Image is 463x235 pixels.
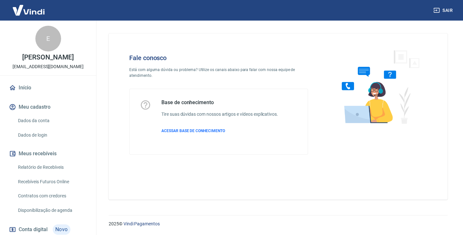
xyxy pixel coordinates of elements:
button: Meus recebíveis [8,147,88,161]
a: Disponibilização de agenda [15,204,88,217]
a: Relatório de Recebíveis [15,161,88,174]
a: Vindi Pagamentos [123,221,160,226]
button: Sair [432,5,455,16]
p: 2025 © [109,221,448,227]
a: ACESSAR BASE DE CONHECIMENTO [161,128,278,134]
img: Vindi [8,0,50,20]
h5: Base de conhecimento [161,99,278,106]
p: Está com alguma dúvida ou problema? Utilize os canais abaixo para falar com nossa equipe de atend... [129,67,308,78]
a: Contratos com credores [15,189,88,203]
h6: Tire suas dúvidas com nossos artigos e vídeos explicativos. [161,111,278,118]
div: E [35,26,61,51]
span: Conta digital [19,225,48,234]
button: Meu cadastro [8,100,88,114]
img: Fale conosco [329,44,427,130]
a: Dados de login [15,129,88,142]
a: Início [8,81,88,95]
h4: Fale conosco [129,54,308,62]
a: Recebíveis Futuros Online [15,175,88,188]
p: [PERSON_NAME] [22,54,74,61]
span: Novo [53,224,70,235]
p: [EMAIL_ADDRESS][DOMAIN_NAME] [13,63,84,70]
a: Dados da conta [15,114,88,127]
span: ACESSAR BASE DE CONHECIMENTO [161,129,225,133]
